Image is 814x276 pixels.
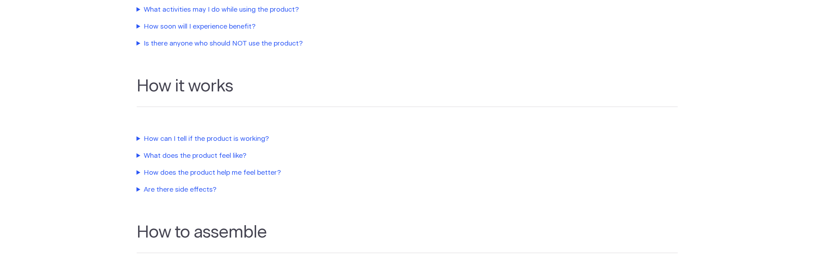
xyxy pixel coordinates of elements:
summary: How soon will I experience benefit? [137,22,457,32]
summary: How can I tell if the product is working? [137,134,457,144]
summary: Is there anyone who should NOT use the product? [137,39,457,49]
summary: How does the product help me feel better? [137,168,457,178]
summary: Are there side effects? [137,185,457,195]
summary: What does the product feel like? [137,151,457,161]
summary: What activities may I do while using the product? [137,5,457,15]
h2: How it works [137,77,678,107]
h2: How to assemble [137,223,678,253]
